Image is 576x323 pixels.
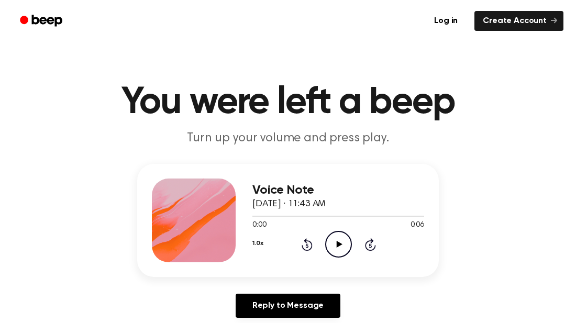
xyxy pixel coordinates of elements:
p: Turn up your volume and press play. [87,130,489,147]
h3: Voice Note [252,183,424,197]
span: 0:00 [252,220,266,231]
span: [DATE] · 11:43 AM [252,199,326,209]
button: 1.0x [252,235,263,252]
a: Log in [424,9,468,33]
a: Create Account [474,11,563,31]
span: 0:06 [411,220,424,231]
a: Reply to Message [236,294,340,318]
h1: You were left a beep [20,84,556,121]
a: Beep [13,11,72,31]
